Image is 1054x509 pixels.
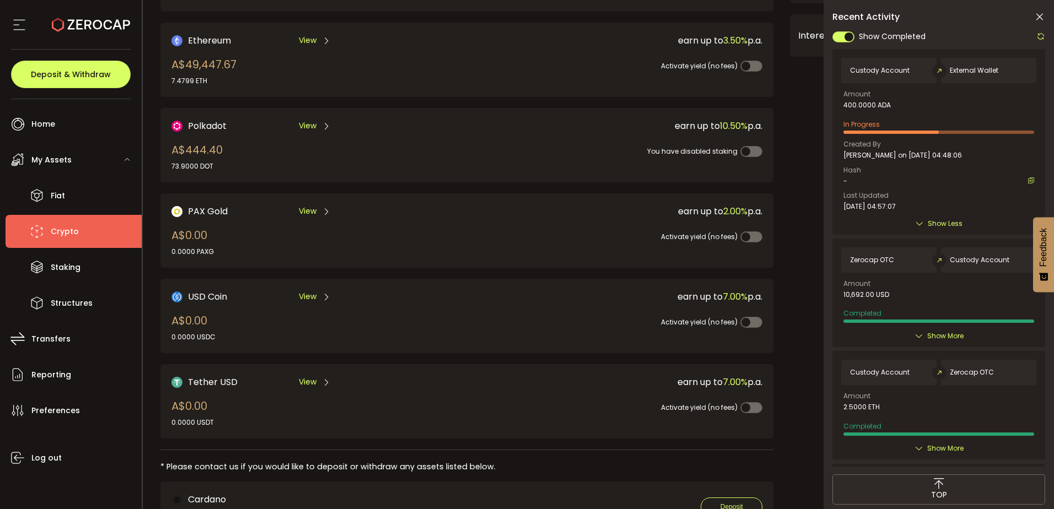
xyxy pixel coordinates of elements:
[843,403,880,411] span: 2.5000 ETH
[51,188,65,204] span: Fiat
[723,376,748,388] span: 7.00%
[843,393,870,399] span: Amount
[171,332,216,342] div: 0.0000 USDC
[171,377,182,388] img: Tether USD
[843,308,881,318] span: Completed
[843,101,891,109] span: 400.0000 ADA
[171,76,236,86] div: 7.4799 ETH
[843,167,861,174] span: Hash
[299,35,316,46] span: View
[950,369,994,376] span: Zerocap OTC
[188,375,238,389] span: Tether USD
[843,151,962,159] span: [PERSON_NAME] on [DATE] 04:48:06
[459,204,762,218] div: earn up to p.a.
[188,204,228,218] span: PAX Gold
[723,34,748,47] span: 3.50%
[171,418,214,427] div: 0.0000 USDT
[188,492,226,506] span: Cardano
[51,224,79,240] span: Crypto
[188,290,227,304] span: USD Coin
[171,161,223,171] div: 73.9000 DOT
[720,120,748,132] span: 10.50%
[661,232,738,241] span: Activate yield (no fees)
[171,227,214,257] div: A$0.00
[171,494,182,505] img: ada_portfolio.png
[299,376,316,388] span: View
[31,450,62,466] span: Log out
[859,31,926,42] span: Show Completed
[11,61,131,88] button: Deposit & Withdraw
[843,203,896,210] span: [DATE] 04:57:07
[459,34,762,47] div: earn up to p.a.
[31,71,111,78] span: Deposit & Withdraw
[160,461,774,473] div: * Please contact us if you would like to deposit or withdraw any assets listed below.
[850,369,910,376] span: Custody Account
[171,121,182,132] img: DOT
[299,291,316,302] span: View
[723,290,748,303] span: 7.00%
[299,120,316,132] span: View
[299,205,316,217] span: View
[171,312,216,342] div: A$0.00
[850,67,910,74] span: Custody Account
[188,119,227,133] span: Polkadot
[843,177,847,185] span: -
[843,91,870,98] span: Amount
[661,317,738,327] span: Activate yield (no fees)
[459,290,762,304] div: earn up to p.a.
[171,398,214,427] div: A$0.00
[171,247,214,257] div: 0.0000 PAXG
[843,291,889,299] span: 10,692.00 USD
[832,13,900,21] span: Recent Activity
[171,206,182,217] img: PAX Gold
[171,291,182,302] img: USD Coin
[950,67,998,74] span: External Wallet
[927,443,964,454] span: Show More
[171,142,223,171] div: A$444.40
[459,375,762,389] div: earn up to p.a.
[51,259,80,275] span: Staking
[927,331,964,342] span: Show More
[661,61,738,71] span: Activate yield (no fees)
[850,256,894,264] span: Zerocap OTC
[171,56,236,86] div: A$49,447.67
[31,403,80,419] span: Preferences
[843,421,881,431] span: Completed
[723,205,748,218] span: 2.00%
[798,23,1028,49] div: Interest Calculator
[31,116,55,132] span: Home
[661,403,738,412] span: Activate yield (no fees)
[843,120,880,129] span: In Progress
[647,147,738,156] span: You have disabled staking
[188,34,231,47] span: Ethereum
[31,152,72,168] span: My Assets
[1033,217,1054,292] button: Feedback - Show survey
[843,192,889,199] span: Last Updated
[950,256,1009,264] span: Custody Account
[31,367,71,383] span: Reporting
[843,280,870,287] span: Amount
[999,456,1054,509] iframe: Chat Widget
[928,218,962,229] span: Show Less
[1039,228,1048,267] span: Feedback
[931,489,947,501] span: TOP
[31,331,71,347] span: Transfers
[51,295,93,311] span: Structures
[459,119,762,133] div: earn up to p.a.
[843,141,881,148] span: Created By
[171,35,182,46] img: Ethereum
